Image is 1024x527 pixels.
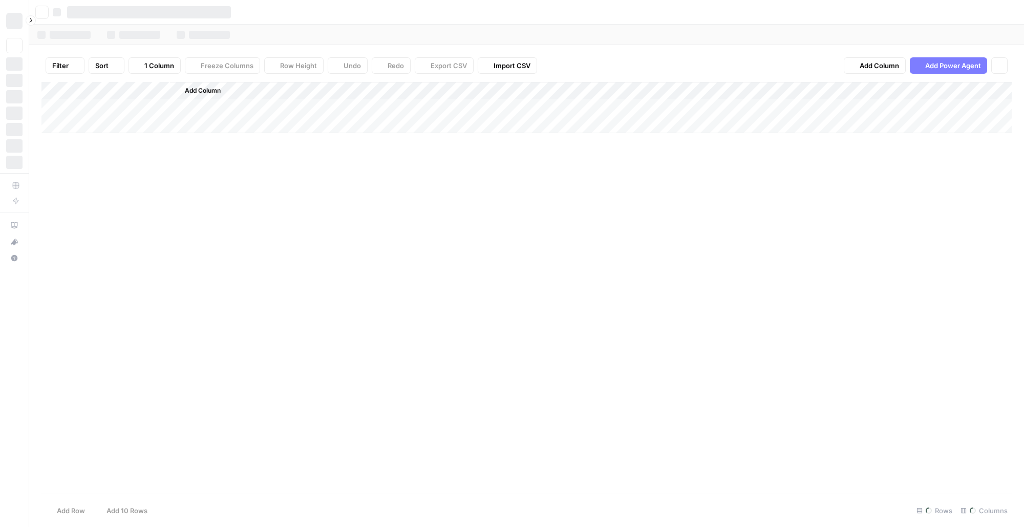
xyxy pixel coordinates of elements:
[91,502,154,519] button: Add 10 Rows
[280,60,317,71] span: Row Height
[172,84,225,97] button: Add Column
[925,60,981,71] span: Add Power Agent
[89,57,124,74] button: Sort
[844,57,906,74] button: Add Column
[46,57,84,74] button: Filter
[388,60,404,71] span: Redo
[185,86,221,95] span: Add Column
[478,57,537,74] button: Import CSV
[912,502,956,519] div: Rows
[201,60,253,71] span: Freeze Columns
[910,57,987,74] button: Add Power Agent
[41,502,91,519] button: Add Row
[264,57,324,74] button: Row Height
[106,505,147,516] span: Add 10 Rows
[494,60,530,71] span: Import CSV
[7,234,22,249] div: What's new?
[372,57,411,74] button: Redo
[344,60,361,71] span: Undo
[860,60,899,71] span: Add Column
[6,217,23,234] a: AirOps Academy
[415,57,474,74] button: Export CSV
[6,250,23,266] button: Help + Support
[144,60,174,71] span: 1 Column
[6,234,23,250] button: What's new?
[431,60,467,71] span: Export CSV
[129,57,181,74] button: 1 Column
[328,57,368,74] button: Undo
[57,505,85,516] span: Add Row
[185,57,260,74] button: Freeze Columns
[956,502,1012,519] div: Columns
[52,60,69,71] span: Filter
[95,60,109,71] span: Sort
